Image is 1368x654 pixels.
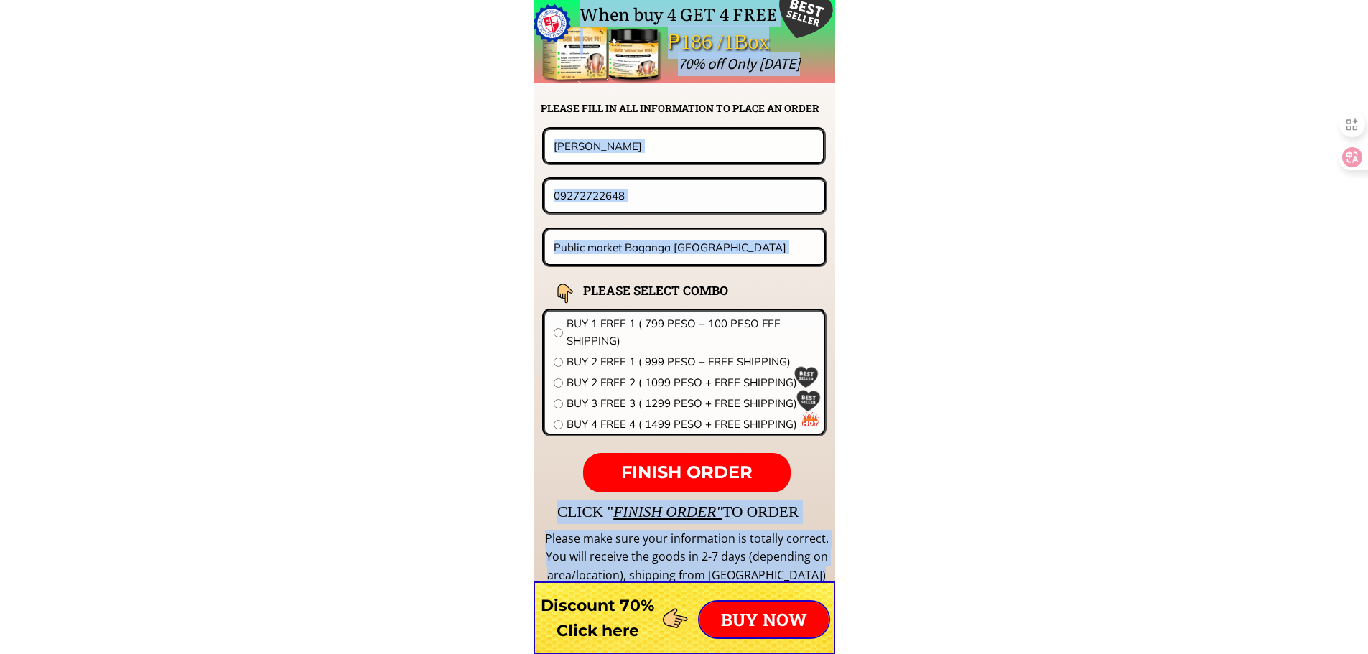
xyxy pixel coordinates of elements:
h2: PLEASE FILL IN ALL INFORMATION TO PLACE AN ORDER [541,101,834,116]
div: CLICK " TO ORDER [557,500,1218,524]
div: 70% off Only [DATE] [678,52,1121,76]
span: FINISH ORDER" [613,503,722,520]
input: Phone number [550,180,819,211]
input: Address [550,230,820,264]
span: BUY 2 FREE 1 ( 999 PESO + FREE SHIPPING) [567,353,815,370]
div: ₱186 /1Box [668,25,810,59]
input: Your name [550,130,818,162]
h3: Discount 70% Click here [534,593,662,643]
span: FINISH ORDER [621,462,753,482]
h2: PLEASE SELECT COMBO [583,281,764,300]
span: BUY 1 FREE 1 ( 799 PESO + 100 PESO FEE SHIPPING) [567,315,815,350]
div: Please make sure your information is totally correct. You will receive the goods in 2-7 days (dep... [543,530,830,585]
span: BUY 3 FREE 3 ( 1299 PESO + FREE SHIPPING) [567,395,815,412]
span: BUY 2 FREE 2 ( 1099 PESO + FREE SHIPPING) [567,374,815,391]
p: BUY NOW [699,602,829,637]
span: BUY 4 FREE 4 ( 1499 PESO + FREE SHIPPING) [567,416,815,433]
